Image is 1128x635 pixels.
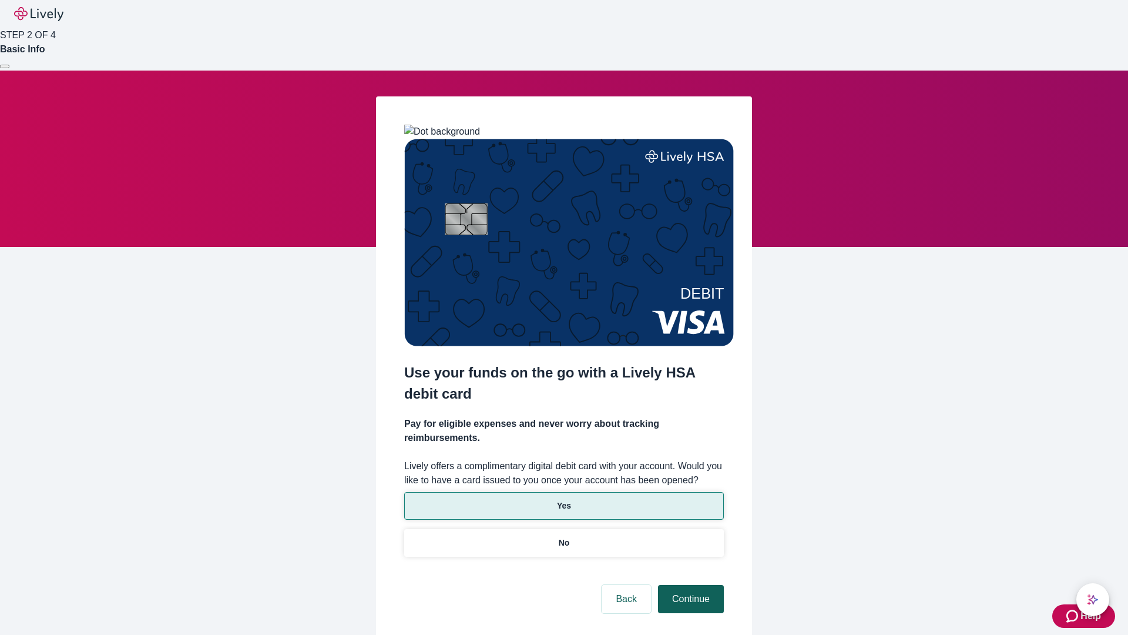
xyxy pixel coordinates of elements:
p: Yes [557,500,571,512]
button: Back [602,585,651,613]
h4: Pay for eligible expenses and never worry about tracking reimbursements. [404,417,724,445]
button: No [404,529,724,557]
label: Lively offers a complimentary digital debit card with your account. Would you like to have a card... [404,459,724,487]
img: Debit card [404,139,734,346]
img: Dot background [404,125,480,139]
svg: Lively AI Assistant [1087,594,1099,606]
p: No [559,537,570,549]
h2: Use your funds on the go with a Lively HSA debit card [404,362,724,405]
svg: Zendesk support icon [1066,609,1080,623]
button: Continue [658,585,724,613]
img: Lively [14,7,63,21]
button: Zendesk support iconHelp [1052,604,1115,628]
span: Help [1080,609,1101,623]
button: Yes [404,492,724,520]
button: chat [1076,583,1109,616]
